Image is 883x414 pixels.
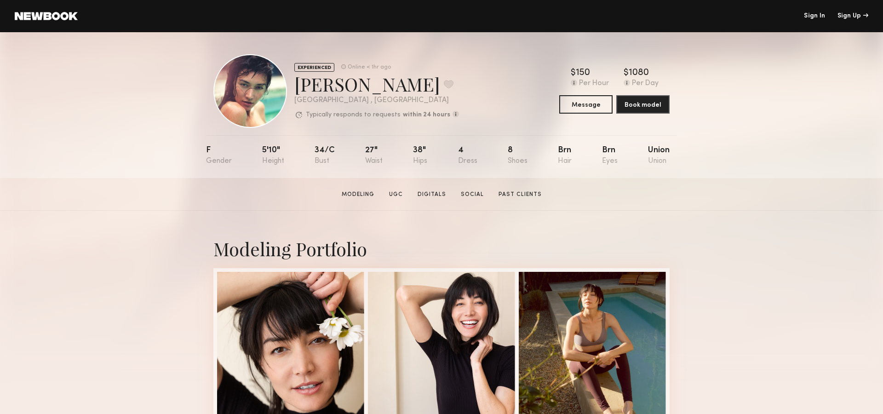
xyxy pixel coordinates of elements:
button: Book model [616,95,670,114]
b: within 24 hours [403,112,450,118]
a: Modeling [338,190,378,199]
a: Digitals [414,190,450,199]
div: Per Day [632,80,659,88]
a: Sign In [804,13,825,19]
a: UGC [385,190,407,199]
div: Per Hour [579,80,609,88]
div: $ [624,69,629,78]
div: 1080 [629,69,649,78]
p: Typically responds to requests [306,112,401,118]
a: Past Clients [495,190,545,199]
div: Modeling Portfolio [213,236,670,261]
div: 38" [413,146,427,165]
div: 8 [508,146,528,165]
div: 150 [576,69,590,78]
a: Social [457,190,487,199]
div: EXPERIENCED [294,63,334,72]
div: 34/c [315,146,335,165]
div: [PERSON_NAME] [294,72,459,96]
div: Sign Up [837,13,868,19]
div: F [206,146,232,165]
div: [GEOGRAPHIC_DATA] , [GEOGRAPHIC_DATA] [294,97,459,104]
div: 5'10" [262,146,284,165]
div: Brn [558,146,572,165]
div: $ [571,69,576,78]
div: 4 [458,146,477,165]
div: Online < 1hr ago [348,64,391,70]
div: 27" [365,146,383,165]
button: Message [559,95,613,114]
div: Brn [602,146,618,165]
div: Union [648,146,670,165]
